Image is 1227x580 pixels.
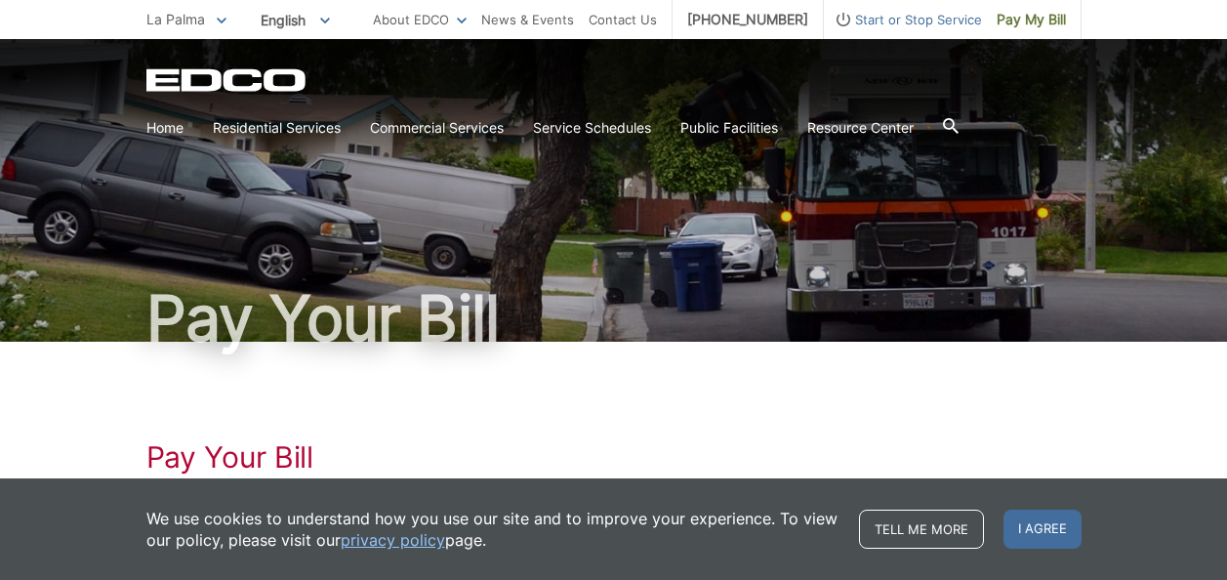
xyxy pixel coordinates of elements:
[481,9,574,30] a: News & Events
[146,287,1082,350] h1: Pay Your Bill
[341,529,445,551] a: privacy policy
[1003,510,1082,549] span: I agree
[146,508,839,551] p: We use cookies to understand how you use our site and to improve your experience. To view our pol...
[146,68,308,92] a: EDCD logo. Return to the homepage.
[246,4,345,36] span: English
[370,117,504,139] a: Commercial Services
[146,117,184,139] a: Home
[807,117,914,139] a: Resource Center
[680,117,778,139] a: Public Facilities
[997,9,1066,30] span: Pay My Bill
[533,117,651,139] a: Service Schedules
[373,9,467,30] a: About EDCO
[146,439,1082,475] h1: Pay Your Bill
[589,9,657,30] a: Contact Us
[859,510,984,549] a: Tell me more
[213,117,341,139] a: Residential Services
[146,11,205,27] span: La Palma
